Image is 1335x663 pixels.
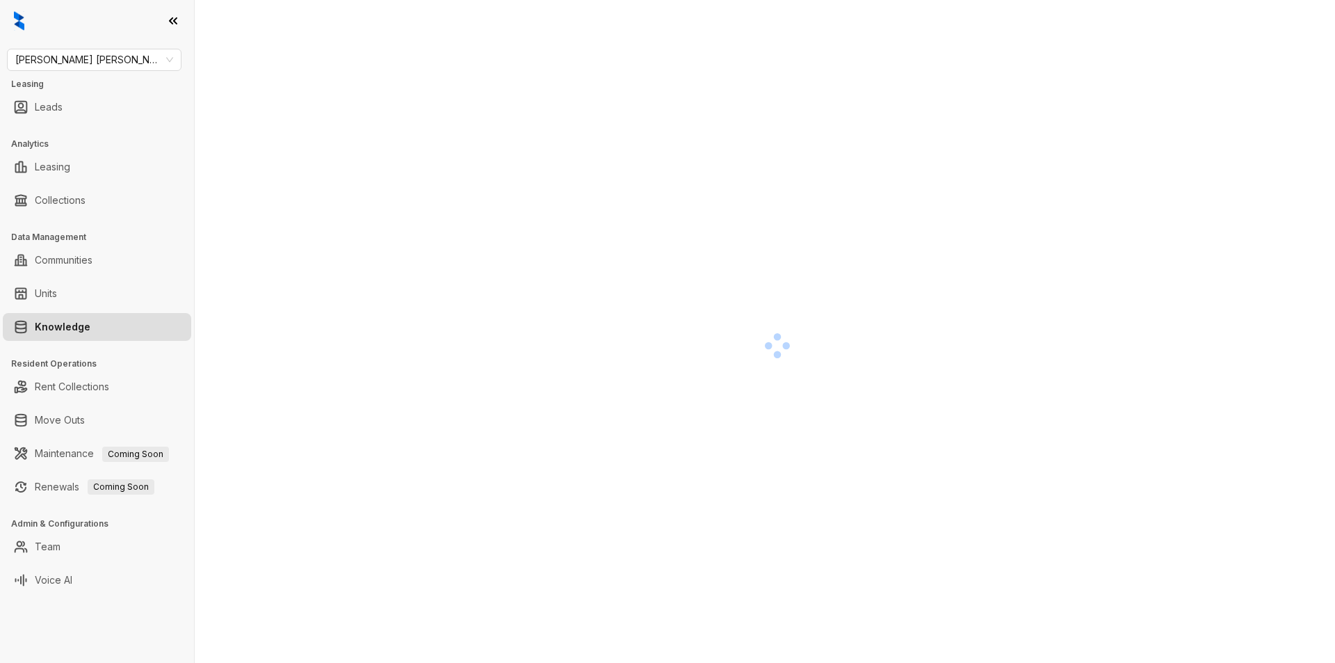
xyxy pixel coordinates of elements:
a: Team [35,533,60,561]
a: RenewalsComing Soon [35,473,154,501]
li: Team [3,533,191,561]
span: Coming Soon [88,479,154,495]
li: Rent Collections [3,373,191,401]
a: Move Outs [35,406,85,434]
span: Gates Hudson [15,49,173,70]
li: Units [3,280,191,307]
a: Leasing [35,153,70,181]
li: Move Outs [3,406,191,434]
li: Maintenance [3,440,191,468]
li: Voice AI [3,566,191,594]
li: Renewals [3,473,191,501]
a: Rent Collections [35,373,109,401]
a: Knowledge [35,313,90,341]
h3: Analytics [11,138,194,150]
li: Collections [3,186,191,214]
li: Communities [3,246,191,274]
a: Units [35,280,57,307]
img: logo [14,11,24,31]
li: Leads [3,93,191,121]
span: Coming Soon [102,447,169,462]
a: Leads [35,93,63,121]
a: Voice AI [35,566,72,594]
a: Communities [35,246,92,274]
h3: Resident Operations [11,358,194,370]
li: Leasing [3,153,191,181]
h3: Leasing [11,78,194,90]
li: Knowledge [3,313,191,341]
a: Collections [35,186,86,214]
h3: Data Management [11,231,194,243]
h3: Admin & Configurations [11,518,194,530]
